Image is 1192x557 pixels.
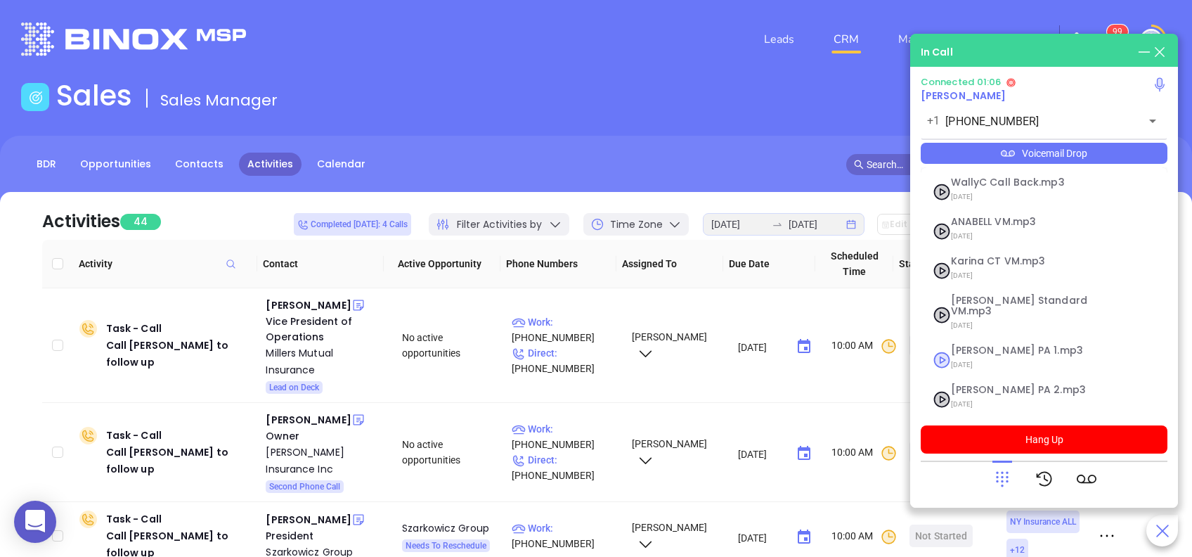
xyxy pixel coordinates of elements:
[512,345,618,376] p: [PHONE_NUMBER]
[772,219,783,230] span: swap-right
[406,538,486,553] span: Needs To Reschedule
[951,316,1103,335] span: [DATE]
[1113,27,1117,37] span: 9
[790,523,818,551] button: Choose date, selected date is Aug 29, 2025
[977,75,1002,89] span: 01:06
[831,528,898,546] span: 10:00 AM
[610,217,663,232] span: Time Zone
[854,160,864,169] span: search
[512,421,618,452] p: [PHONE_NUMBER]
[1117,27,1122,37] span: 9
[951,227,1103,245] span: [DATE]
[951,256,1103,267] span: Karina CT VM.mp3
[512,520,618,551] p: [PHONE_NUMBER]
[630,438,707,465] span: [PERSON_NAME]
[402,437,500,468] div: No active opportunities
[951,345,1103,356] span: [PERSON_NAME] PA 1.mp3
[1107,25,1128,39] sup: 99
[1140,29,1162,51] img: user
[951,217,1103,227] span: ANABELL VM.mp3
[106,444,255,478] div: Call [PERSON_NAME] to follow up
[402,330,500,361] div: No active opportunities
[1143,111,1162,131] button: Open
[79,256,252,271] span: Activity
[384,240,500,288] th: Active Opportunity
[951,177,1103,188] span: WallyC Call Back.mp3
[945,113,1122,129] input: Enter phone number or name
[828,25,864,53] a: CRM
[951,385,1103,395] span: [PERSON_NAME] PA 2.mp3
[512,454,557,466] span: Direct :
[927,113,940,129] p: +1
[758,25,800,53] a: Leads
[239,153,302,176] a: Activities
[867,157,1120,172] input: Search…
[951,356,1103,374] span: [DATE]
[266,444,382,478] a: [PERSON_NAME] Insurance Inc
[738,447,785,461] input: MM/DD/YYYY
[815,240,893,288] th: Scheduled Time
[1101,32,1117,49] img: iconNotification
[269,380,319,395] span: Lead on Deck
[266,411,351,428] div: [PERSON_NAME]
[266,314,382,345] div: Vice President of Operations
[106,320,255,371] div: Task - Call
[893,240,980,288] th: Status
[457,217,542,232] span: Filter Activities by
[951,295,1103,316] span: [PERSON_NAME] Standard VM.mp3
[266,528,382,544] div: President
[266,428,382,444] div: Owner
[893,25,955,53] a: Marketing
[877,214,956,235] button: Edit Due Date
[266,345,382,378] a: Millers Mutual Insurance
[56,79,132,113] h1: Sales
[831,444,898,462] span: 10:00 AM
[512,347,557,359] span: Direct :
[921,89,1006,103] a: [PERSON_NAME]
[790,333,818,361] button: Choose date, selected date is Aug 29, 2025
[72,153,160,176] a: Opportunities
[269,479,340,494] span: Second Phone Call
[951,395,1103,414] span: [DATE]
[921,143,1167,164] div: Voicemail Drop
[790,440,818,468] button: Choose date, selected date is Aug 29, 2025
[257,240,383,288] th: Contact
[630,331,707,358] span: [PERSON_NAME]
[512,452,618,483] p: [PHONE_NUMBER]
[951,188,1103,206] span: [DATE]
[1010,514,1076,530] span: NY Insurance ALL
[21,23,246,56] img: logo
[512,314,618,345] p: [PHONE_NUMBER]
[738,340,785,354] input: MM/DD/YYYY
[42,209,120,234] div: Activities
[616,240,723,288] th: Assigned To
[297,217,408,232] span: Completed [DATE]: 4 Calls
[630,522,707,549] span: [PERSON_NAME]
[921,75,974,89] span: Connected
[106,427,255,478] div: Task - Call
[831,338,898,355] span: 10:00 AM
[160,89,278,111] span: Sales Manager
[1068,32,1085,49] img: iconSetting
[28,153,65,176] a: BDR
[106,337,255,371] div: Call [PERSON_NAME] to follow up
[266,297,351,314] div: [PERSON_NAME]
[951,267,1103,285] span: [DATE]
[512,316,553,328] span: Work :
[921,425,1167,454] button: Hang Up
[120,214,161,230] span: 44
[915,525,967,547] div: Not Started
[512,423,553,435] span: Work :
[167,153,232,176] a: Contacts
[789,217,843,232] input: End date
[723,240,815,288] th: Due Date
[711,217,766,232] input: Start date
[500,240,617,288] th: Phone Numbers
[772,219,783,230] span: to
[266,511,351,528] div: [PERSON_NAME]
[402,520,500,537] div: Szarkowicz Group
[512,523,553,534] span: Work :
[921,45,953,60] div: In Call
